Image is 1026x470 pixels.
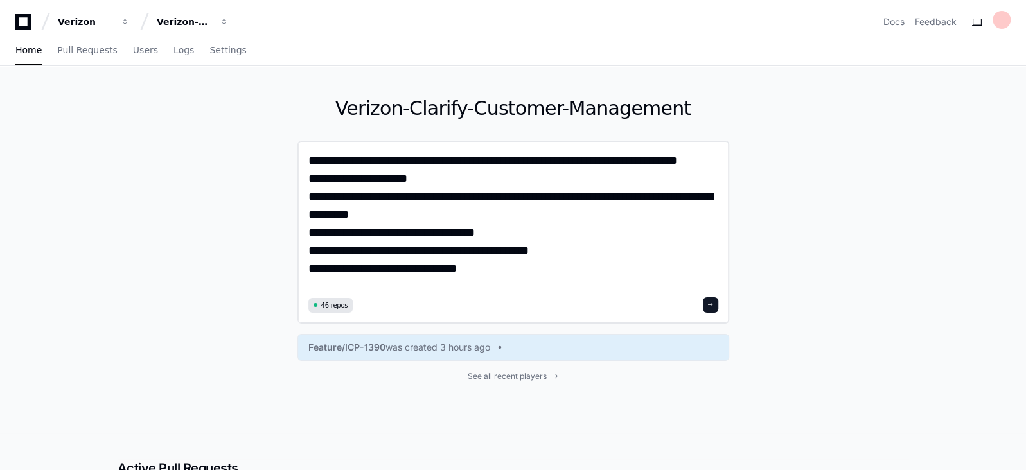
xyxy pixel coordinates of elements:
div: Verizon [58,15,113,28]
a: Settings [209,36,246,65]
a: See all recent players [297,371,729,381]
div: Verizon-Clarify-Customer-Management [157,15,212,28]
span: Settings [209,46,246,54]
span: 46 repos [321,300,348,310]
span: was created 3 hours ago [385,341,490,354]
button: Verizon-Clarify-Customer-Management [152,10,234,33]
span: Home [15,46,42,54]
span: Users [133,46,158,54]
h1: Verizon-Clarify-Customer-Management [297,97,729,120]
span: Pull Requests [57,46,117,54]
a: Logs [173,36,194,65]
span: Feature/ICP-1390 [308,341,385,354]
button: Feedback [915,15,957,28]
button: Verizon [53,10,135,33]
a: Docs [883,15,905,28]
a: Users [133,36,158,65]
a: Feature/ICP-1390was created 3 hours ago [308,341,718,354]
span: See all recent players [468,371,547,381]
a: Home [15,36,42,65]
a: Pull Requests [57,36,117,65]
span: Logs [173,46,194,54]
